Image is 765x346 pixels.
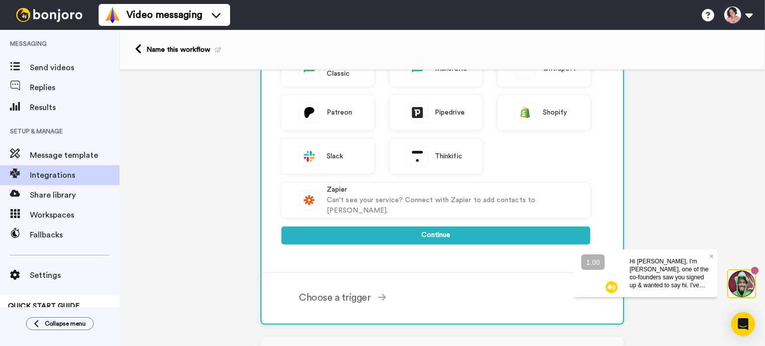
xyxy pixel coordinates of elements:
span: Share library [30,189,120,201]
div: Choose a trigger [299,290,590,305]
img: logo_slack.svg [299,146,319,166]
div: Can't see your service? Connect with Zapier to add contacts to [PERSON_NAME]. [327,195,580,216]
span: Fallbacks [30,229,120,241]
img: logo_shopify.svg [515,103,535,122]
img: logo_thinkific.svg [407,146,427,166]
img: logo_zapier.svg [299,190,319,210]
span: Shopify [543,108,567,118]
span: Message template [30,149,120,161]
span: Hi [PERSON_NAME], I'm [PERSON_NAME], one of the co-founders saw you signed up & wanted to say hi.... [56,8,135,87]
span: Settings [30,269,120,281]
span: Collapse menu [45,320,86,328]
span: Video messaging [127,8,202,22]
span: QUICK START GUIDE [8,303,80,310]
img: vm-color.svg [105,7,121,23]
span: Results [30,102,120,114]
button: Continue [281,227,590,244]
div: Open Intercom Messenger [731,312,755,336]
span: Thinkific [435,151,462,162]
div: Name this workflow [146,45,221,55]
div: Zapier [327,185,580,195]
button: Collapse menu [26,317,94,330]
span: Workspaces [30,209,120,221]
span: Send videos [30,62,120,74]
img: bj-logo-header-white.svg [12,8,87,22]
img: 3183ab3e-59ed-45f6-af1c-10226f767056-1659068401.jpg [1,2,28,29]
span: Integrations [30,169,120,181]
img: logo_pipedrive.png [407,103,427,122]
div: Choose a trigger [262,273,622,323]
img: mute-white.svg [32,32,44,44]
a: ZapierCan't see your service? Connect with Zapier to add contacts to [PERSON_NAME]. [281,183,590,218]
span: Patreon [327,108,353,118]
span: Slack [327,151,343,162]
span: Replies [30,82,120,94]
img: logo_patreon.svg [299,103,319,122]
span: Pipedrive [435,108,465,118]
